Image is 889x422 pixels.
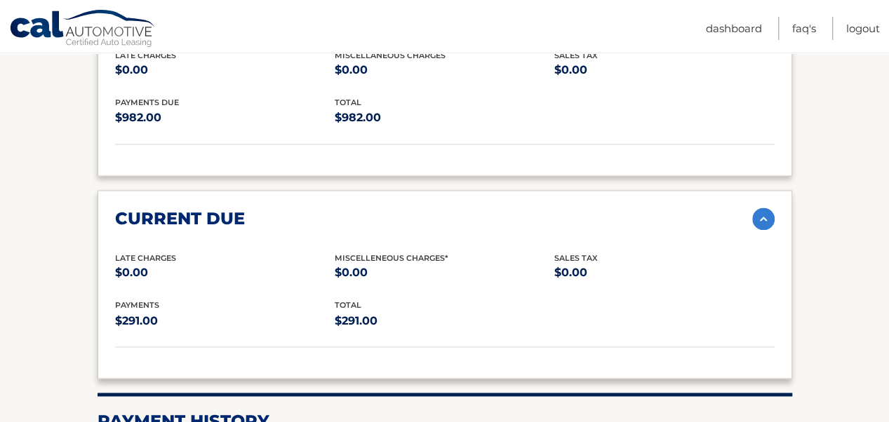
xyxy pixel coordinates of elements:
span: Late Charges [115,50,176,60]
p: $982.00 [335,108,554,128]
span: total [335,300,361,310]
a: Logout [846,17,880,40]
p: $0.00 [115,263,335,283]
p: $0.00 [115,60,335,80]
p: $0.00 [335,263,554,283]
span: Late Charges [115,253,176,263]
span: payments [115,300,159,310]
p: $982.00 [115,108,335,128]
span: Miscellaneous Charges [335,50,446,60]
p: $291.00 [115,311,335,330]
a: FAQ's [792,17,816,40]
span: Miscelleneous Charges* [335,253,448,263]
img: accordion-active.svg [752,207,775,230]
a: Cal Automotive [9,9,156,50]
span: Payments Due [115,97,179,107]
span: total [335,97,361,107]
p: $0.00 [554,60,774,80]
span: Sales Tax [554,253,598,263]
a: Dashboard [706,17,762,40]
span: Sales Tax [554,50,598,60]
h2: current due [115,208,245,229]
p: $0.00 [554,263,774,283]
p: $0.00 [335,60,554,80]
p: $291.00 [335,311,554,330]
